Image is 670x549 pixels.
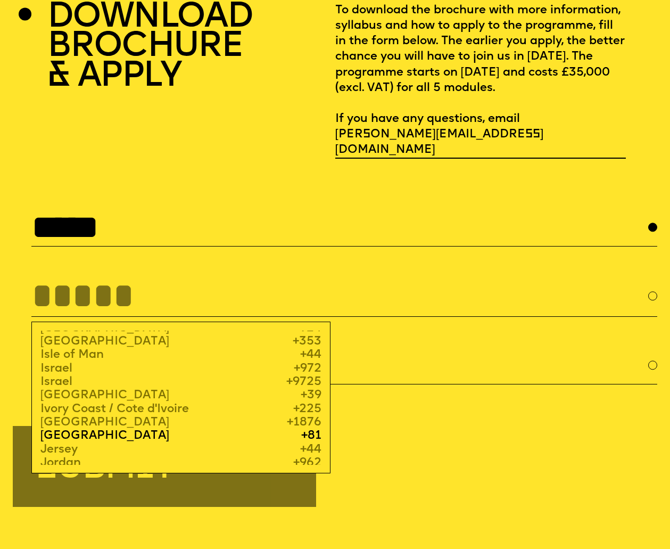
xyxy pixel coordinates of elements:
span: [GEOGRAPHIC_DATA] [40,416,169,429]
button: submit [13,426,316,506]
span: +1876 [287,416,321,429]
span: +972 [294,362,321,375]
h2: DOWNLOAD BROCHURE & APPLY [47,3,252,158]
span: Israel [40,362,72,375]
p: To download the brochure with more information, syllabus and how to apply to the programme, fill ... [335,3,626,158]
span: Israel [40,375,72,389]
span: +225 [293,403,321,416]
a: [PERSON_NAME][EMAIL_ADDRESS][DOMAIN_NAME] [335,127,626,158]
span: +81 [301,429,321,443]
span: +44 [300,443,321,456]
span: +44 [300,348,321,362]
span: +39 [301,389,321,402]
span: [GEOGRAPHIC_DATA] [40,429,169,443]
span: +353 [293,335,321,348]
span: +9725 [286,375,321,389]
span: [GEOGRAPHIC_DATA] [40,335,169,348]
span: Jersey [40,443,78,456]
span: Isle of Man [40,348,104,362]
span: Ivory Coast / Cote d'Ivoire [40,403,189,416]
span: +962 [293,456,321,470]
span: Jordan [40,456,81,470]
span: [GEOGRAPHIC_DATA] [40,389,169,402]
